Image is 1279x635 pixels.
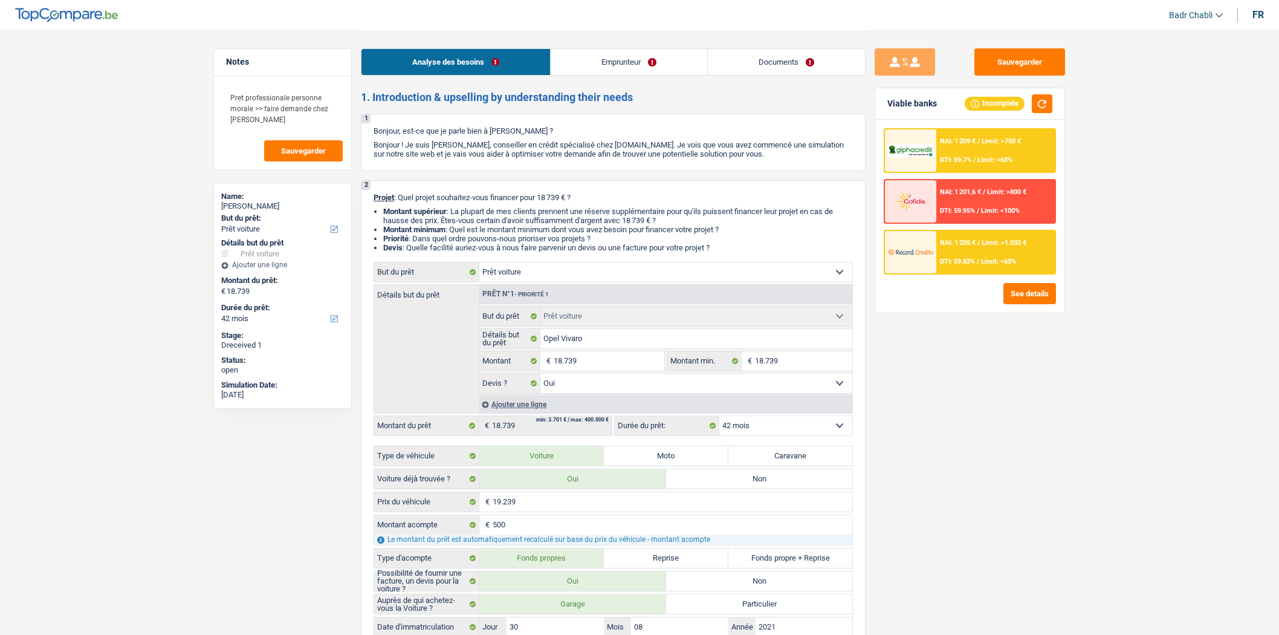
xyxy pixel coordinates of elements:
[479,416,492,435] span: €
[221,287,225,296] span: €
[361,114,371,123] div: 1
[940,137,976,145] span: NAI: 1 209 €
[383,234,853,243] li: : Dans quel ordre pouvons-nous prioriser vos projets ?
[604,446,728,466] label: Moto
[977,239,980,247] span: /
[226,57,339,67] h5: Notes
[551,49,707,75] a: Emprunteur
[221,365,344,375] div: open
[221,261,344,269] div: Ajouter une ligne
[281,147,326,155] span: Sauvegarder
[479,307,540,326] label: But du prêt
[383,243,403,252] span: Devis
[479,549,604,568] label: Fonds propres
[479,374,540,393] label: Devis ?
[540,351,554,371] span: €
[374,262,479,282] label: But du prêt
[221,331,344,340] div: Stage:
[361,181,371,190] div: 2
[666,571,853,591] label: Non
[361,91,866,104] h2: 1. Introduction & upselling by understanding their needs
[374,515,479,535] label: Montant acompte
[15,8,118,22] img: TopCompare Logo
[666,469,853,489] label: Non
[479,571,666,591] label: Oui
[982,137,1021,145] span: Limit: >750 €
[728,446,853,466] label: Caravane
[221,192,344,201] div: Name:
[374,285,479,299] label: Détails but du prêt
[977,137,980,145] span: /
[977,207,979,215] span: /
[383,207,853,225] li: : La plupart de mes clients prennent une réserve supplémentaire pour qu'ils puissent financer leu...
[479,515,493,535] span: €
[888,190,933,212] img: Cofidis
[374,469,479,489] label: Voiture déjà trouvée ?
[1159,5,1223,25] a: Badr Chabli
[264,140,343,161] button: Sauvegarder
[479,290,552,298] div: Prêt n°1
[374,549,479,568] label: Type d'acompte
[221,303,342,313] label: Durée du prêt:
[708,49,865,75] a: Documents
[479,594,666,614] label: Garage
[374,535,852,545] div: Le montant du prêt est automatiquement recalculé sur base du prix du véhicule - montant acompte
[615,416,719,435] label: Durée du prêt:
[383,225,445,234] strong: Montant minimum
[479,446,604,466] label: Voiture
[965,97,1025,110] div: Incomplete
[374,492,479,512] label: Prix du véhicule
[1252,9,1264,21] div: fr
[514,291,549,298] span: - Priorité 1
[1003,283,1056,304] button: See details
[374,416,479,435] label: Montant du prêt
[982,239,1026,247] span: Limit: >1.033 €
[479,492,493,512] span: €
[667,351,741,371] label: Montant min.
[374,126,853,135] p: Bonjour, est-ce que je parle bien à [PERSON_NAME] ?
[977,258,979,265] span: /
[887,99,937,109] div: Viable banks
[940,188,981,196] span: NAI: 1 201,6 €
[983,188,985,196] span: /
[940,239,976,247] span: NAI: 1 205 €
[221,201,344,211] div: [PERSON_NAME]
[940,258,975,265] span: DTI: 59.83%
[1169,10,1213,21] span: Badr Chabli
[987,188,1026,196] span: Limit: >800 €
[221,276,342,285] label: Montant du prêt:
[479,396,852,413] div: Ajouter une ligne
[940,156,971,164] span: DTI: 59.7%
[981,207,1020,215] span: Limit: <100%
[728,549,853,568] label: Fonds propre + Reprise
[361,49,550,75] a: Analyse des besoins
[888,144,933,158] img: AlphaCredit
[374,193,394,202] span: Projet
[742,351,755,371] span: €
[374,140,853,158] p: Bonjour ! Je suis [PERSON_NAME], conseiller en crédit spécialisé chez [DOMAIN_NAME]. Je vois que ...
[374,193,853,202] p: : Quel projet souhaitez-vous financer pour 18 739 € ?
[383,243,853,252] li: : Quelle facilité auriez-vous à nous faire parvenir un devis ou une facture pour votre projet ?
[374,446,479,466] label: Type de véhicule
[604,549,728,568] label: Reprise
[383,207,447,216] strong: Montant supérieur
[479,329,540,348] label: Détails but du prêt
[383,234,409,243] strong: Priorité
[888,241,933,263] img: Record Credits
[221,356,344,365] div: Status:
[221,390,344,400] div: [DATE]
[666,594,853,614] label: Particulier
[221,340,344,350] div: Dreceived 1
[940,207,975,215] span: DTI: 59.95%
[981,258,1016,265] span: Limit: <60%
[374,571,479,591] label: Possibilité de fournir une facture, un devis pour la voiture ?
[974,48,1065,76] button: Sauvegarder
[479,351,540,371] label: Montant
[374,594,479,614] label: Auprès de qui achetez-vous la Voiture ?
[221,380,344,390] div: Simulation Date:
[221,213,342,223] label: But du prêt:
[536,417,609,423] div: min: 3.701 € / max: 400.000 €
[977,156,1012,164] span: Limit: <60%
[479,469,666,489] label: Oui
[221,238,344,248] div: Détails but du prêt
